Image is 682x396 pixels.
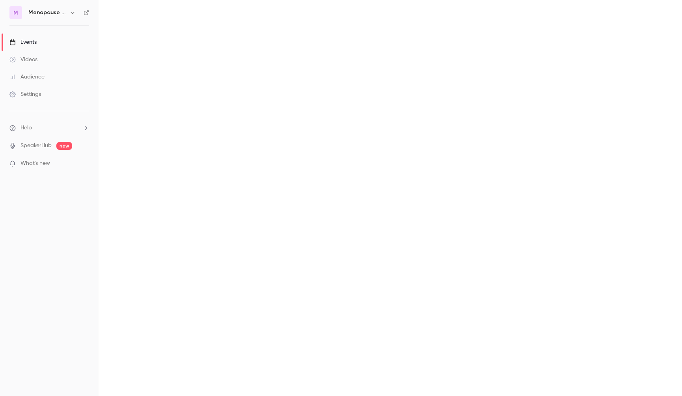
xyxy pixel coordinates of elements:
[28,9,66,17] h6: Menopause Mandate: The Podcast
[56,142,72,150] span: new
[13,9,18,17] span: M
[9,73,45,81] div: Audience
[20,124,32,132] span: Help
[9,124,89,132] li: help-dropdown-opener
[20,142,52,150] a: SpeakerHub
[9,56,37,64] div: Videos
[9,90,41,98] div: Settings
[20,159,50,168] span: What's new
[9,38,37,46] div: Events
